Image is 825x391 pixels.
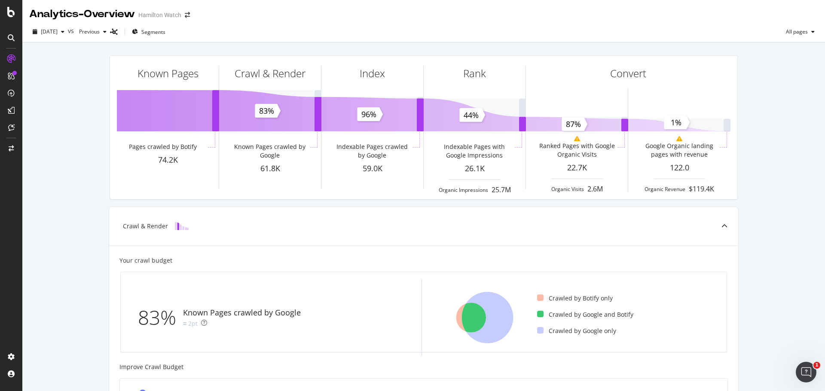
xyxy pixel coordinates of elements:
[188,319,198,328] div: 2pt
[29,25,68,39] button: [DATE]
[119,363,728,371] div: Improve Crawl Budget
[117,155,219,166] div: 74.2K
[537,327,616,335] div: Crawled by Google only
[76,28,100,35] span: Previous
[175,222,189,230] img: block-icon
[183,322,186,325] img: Equal
[141,28,165,36] span: Segments
[128,25,169,39] button: Segments
[41,28,58,35] span: 2025 Sep. 30th
[219,163,321,174] div: 61.8K
[138,303,183,332] div: 83%
[185,12,190,18] div: arrow-right-arrow-left
[492,185,511,195] div: 25.7M
[137,66,199,81] div: Known Pages
[436,142,513,160] div: Indexable Pages with Google Impressions
[537,310,633,319] div: Crawled by Google and Botify
[537,294,613,303] div: Crawled by Botify only
[29,7,135,21] div: Analytics - Overview
[138,11,181,19] div: Hamilton Watch
[119,256,172,265] div: Your crawl budget
[439,186,488,194] div: Organic Impressions
[424,163,526,174] div: 26.1K
[360,66,385,81] div: Index
[123,222,168,230] div: Crawl & Render
[68,27,76,35] span: vs
[76,25,110,39] button: Previous
[782,25,818,39] button: All pages
[129,142,197,151] div: Pages crawled by Botify
[235,66,306,81] div: Crawl & Render
[796,362,816,382] iframe: Intercom live chat
[782,28,808,35] span: All pages
[333,142,410,160] div: Indexable Pages crawled by Google
[813,362,820,369] span: 1
[321,163,423,174] div: 59.0K
[231,142,308,160] div: Known Pages crawled by Google
[463,66,486,81] div: Rank
[183,307,301,318] div: Known Pages crawled by Google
